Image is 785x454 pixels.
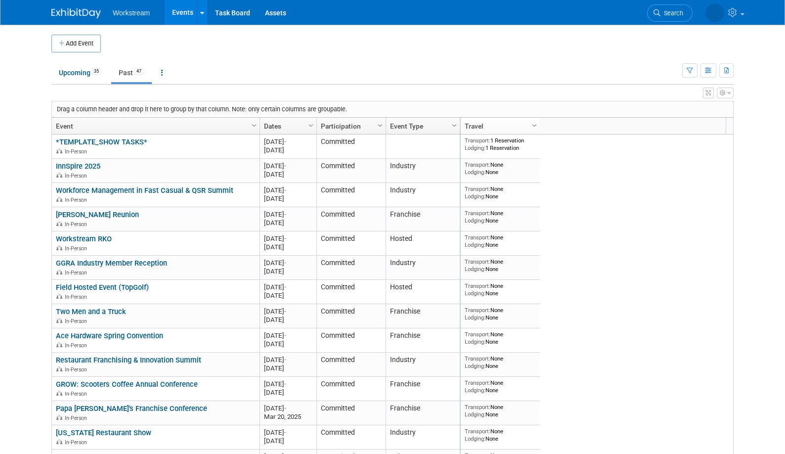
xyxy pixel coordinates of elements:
td: Franchise [386,304,460,328]
span: Transport: [465,355,490,362]
span: Lodging: [465,411,485,418]
span: - [284,405,286,412]
button: Add Event [51,35,101,52]
div: None None [465,404,536,418]
span: - [284,138,286,145]
img: In-Person Event [56,415,62,420]
a: GROW: Scooters Coffee Annual Conference [56,380,198,389]
div: None None [465,210,536,224]
a: InnSpire 2025 [56,162,100,171]
td: Committed [316,135,386,159]
div: None None [465,379,536,394]
div: [DATE] [264,340,312,348]
span: Transport: [465,161,490,168]
div: [DATE] [264,170,312,179]
span: In-Person [65,221,90,227]
div: None None [465,161,536,176]
div: [DATE] [264,291,312,300]
div: Drag a column header and drop it here to group by that column. Note: only certain columns are gro... [52,101,733,117]
a: Participation [321,118,379,135]
span: Lodging: [465,241,485,248]
span: Lodging: [465,266,485,272]
td: Committed [316,159,386,183]
span: Lodging: [465,217,485,224]
span: In-Person [65,342,90,349]
img: In-Person Event [56,318,62,323]
a: Search [647,4,693,22]
td: Franchise [386,401,460,425]
td: Committed [316,256,386,280]
div: [DATE] [264,380,312,388]
span: Search [660,9,683,17]
span: Transport: [465,258,490,265]
a: Travel [465,118,533,135]
td: Committed [316,304,386,328]
td: Committed [316,231,386,256]
div: [DATE] [264,259,312,267]
img: In-Person Event [56,173,62,178]
img: ExhibitDay [51,8,101,18]
img: In-Person Event [56,294,62,299]
a: Workstream RKO [56,234,112,243]
img: In-Person Event [56,221,62,226]
span: Lodging: [465,144,485,151]
a: Workforce Management in Fast Casual & QSR Summit [56,186,233,195]
span: - [284,259,286,267]
a: Upcoming35 [51,63,109,82]
span: In-Person [65,173,90,179]
a: Two Men and a Truck [56,307,126,316]
img: In-Person Event [56,245,62,250]
span: Column Settings [530,122,538,130]
td: Committed [316,183,386,207]
td: Industry [386,159,460,183]
span: Transport: [465,404,490,410]
div: [DATE] [264,146,312,154]
a: Papa [PERSON_NAME]'s Franchise Conference [56,404,207,413]
td: Franchise [386,377,460,401]
td: Industry [386,183,460,207]
span: - [284,211,286,218]
span: Transport: [465,210,490,217]
div: [DATE] [264,243,312,251]
span: Column Settings [307,122,315,130]
div: None None [465,234,536,248]
div: [DATE] [264,234,312,243]
a: Ace Hardware Spring Convention [56,331,163,340]
span: In-Person [65,148,90,155]
span: Column Settings [376,122,384,130]
div: [DATE] [264,210,312,219]
a: [US_STATE] Restaurant Show [56,428,151,437]
td: Committed [316,328,386,353]
a: Column Settings [306,118,317,133]
img: In-Person Event [56,197,62,202]
div: None None [465,282,536,297]
span: Lodging: [465,169,485,176]
span: In-Person [65,415,90,421]
div: [DATE] [264,404,312,412]
td: Hosted [386,231,460,256]
img: In-Person Event [56,366,62,371]
td: Committed [316,401,386,425]
span: Lodging: [465,193,485,200]
img: In-Person Event [56,342,62,347]
div: [DATE] [264,267,312,275]
img: Keira Wiele [705,3,724,22]
span: In-Person [65,197,90,203]
span: Transport: [465,331,490,338]
td: Committed [316,207,386,231]
span: In-Person [65,294,90,300]
td: Hosted [386,280,460,304]
div: [DATE] [264,162,312,170]
div: Mar 20, 2025 [264,412,312,421]
span: Column Settings [450,122,458,130]
span: - [284,186,286,194]
span: Lodging: [465,363,485,369]
a: Dates [264,118,310,135]
span: - [284,283,286,291]
div: None None [465,331,536,345]
span: In-Person [65,366,90,373]
td: Committed [316,377,386,401]
a: *TEMPLATE_SHOW TASKS* [56,137,147,146]
span: Transport: [465,379,490,386]
span: Transport: [465,234,490,241]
